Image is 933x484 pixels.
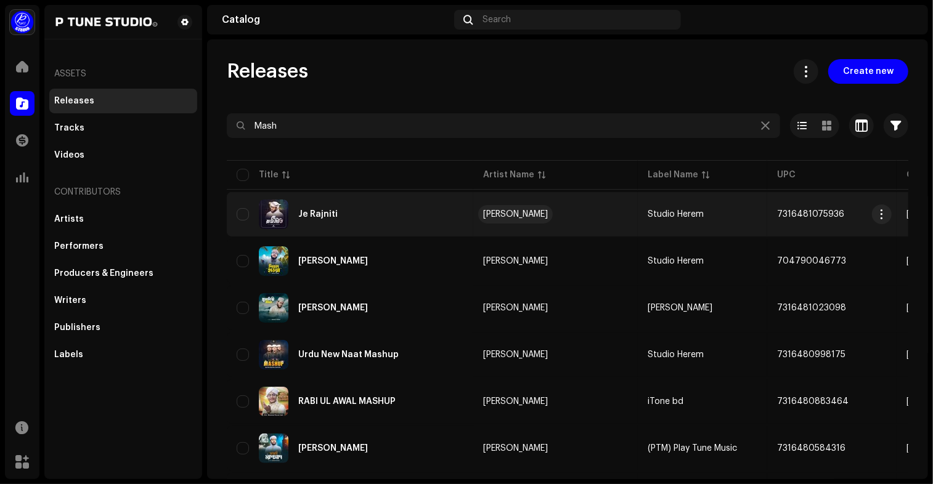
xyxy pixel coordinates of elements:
div: Urdu New Naat Mashup [298,350,399,359]
span: Jul 15, 2025 [907,304,932,312]
div: Azadi Mashup [298,444,368,453]
span: 7316480584316 [777,444,845,453]
div: Je Rajniti [298,210,338,219]
img: a6081459-5623-43b7-ac9c-f1b985291531 [259,246,288,276]
div: Catalog [222,15,449,25]
div: Artists [54,214,84,224]
img: a1dd4b00-069a-4dd5-89ed-38fbdf7e908f [10,10,35,34]
re-m-nav-item: Artists [49,207,197,232]
img: 014156fc-5ea7-42a8-85d9-84b6ed52d0f4 [54,15,158,30]
re-m-nav-item: Videos [49,143,197,167]
div: [PERSON_NAME] [483,257,548,265]
span: Jul 9, 2025 [907,350,932,359]
span: Mashud Anwar [483,210,628,219]
div: Videos [54,150,84,160]
img: 06ad4598-694e-432b-b719-329600677205 [259,434,288,463]
span: 7316481075936 [777,210,844,219]
div: Publishers [54,323,100,333]
div: Labels [54,350,83,360]
span: 704790046773 [777,257,846,265]
div: Producers & Engineers [54,268,153,278]
re-m-nav-item: Publishers [49,315,197,340]
div: Shitol Hawa [298,257,368,265]
span: Releases [227,59,308,84]
re-m-nav-item: Releases [49,89,197,113]
re-a-nav-header: Contributors [49,177,197,207]
div: Writers [54,296,86,305]
span: 7316480998175 [777,350,845,359]
div: [PERSON_NAME] [483,210,548,219]
span: Muhammad Kawsain [483,397,628,406]
span: Mashud Anwar [648,304,712,312]
span: iTone bd [648,397,683,406]
re-m-nav-item: Tracks [49,116,197,140]
div: [PERSON_NAME] [483,444,548,453]
span: Mashud Anwar [483,304,628,312]
div: [PERSON_NAME] [483,397,548,406]
img: 7f87409e-aba8-4b36-811b-a1dddd77c291 [259,293,288,323]
span: Jul 24, 2025 [907,257,932,265]
div: Performers [54,241,104,251]
img: 78bc18ae-2fd8-447d-a392-b455204a6bf1 [259,200,288,229]
span: Studio Herem [648,350,704,359]
div: Title [259,169,279,181]
span: (PTM) Play Tune Music [648,444,737,453]
div: Tracks [54,123,84,133]
span: Create new [843,59,894,84]
span: Studio Herem [648,257,704,265]
re-m-nav-item: Producers & Engineers [49,261,197,286]
span: May 2, 2025 [907,444,932,453]
span: Jun 16, 2025 [907,397,932,406]
input: Search [227,113,780,138]
span: Studio Herem [648,210,704,219]
span: Jul 25, 2025 [907,210,932,219]
span: Search [483,15,511,25]
img: fb21b6d3-6d8c-411e-a14f-781082c8d753 [259,387,288,416]
img: f8e4590a-c019-4abe-9a7e-5e4af5aec9fe [894,10,913,30]
span: 7316481023098 [777,304,846,312]
re-a-nav-header: Assets [49,59,197,89]
div: [PERSON_NAME] [483,304,548,312]
div: Artist Name [483,169,534,181]
div: RABI UL AWAL MASHUP [298,397,396,406]
div: Label Name [648,169,698,181]
span: 7316480883464 [777,397,849,406]
img: 3f404249-4e40-47dd-9590-6303da184e3a [259,340,288,369]
re-m-nav-item: Performers [49,234,197,259]
re-m-nav-item: Labels [49,342,197,367]
span: Mashud Anwar [483,257,628,265]
div: [PERSON_NAME] [483,350,548,359]
div: Releases [54,96,94,106]
button: Create new [828,59,908,84]
span: Saynan Sayem [483,350,628,359]
div: Musafiri Jibon [298,304,368,312]
span: Farhad Ahmad [483,444,628,453]
re-m-nav-item: Writers [49,288,197,313]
